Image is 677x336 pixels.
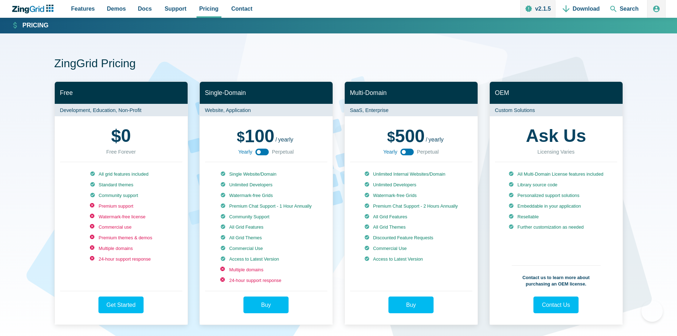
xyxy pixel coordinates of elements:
[12,21,48,30] a: Pricing
[200,82,333,104] h2: Single-Domain
[220,267,312,273] li: Multiple domains
[364,224,458,230] li: All Grid Themes
[138,4,152,14] span: Docs
[387,126,425,146] span: 500
[106,148,136,156] div: Free Forever
[526,127,586,145] strong: Ask Us
[199,4,219,14] span: Pricing
[364,192,458,199] li: Watermark-free Grids
[90,235,152,241] li: Premium themes & demos
[345,104,478,116] p: SaaS, Enterprise
[220,192,312,199] li: Watermark-free Grids
[111,127,131,145] strong: 0
[533,297,579,313] a: Contact Us
[278,137,294,143] span: yearly
[55,104,188,116] p: Development, Education, Non-Profit
[364,245,458,252] li: Commercial Use
[90,171,152,177] li: All grid features included
[383,148,397,156] span: Yearly
[364,214,458,220] li: All Grid Features
[90,224,152,230] li: Commercial use
[509,171,603,177] li: All Multi-Domain License features included
[237,126,274,146] span: 100
[220,171,312,177] li: Single Website/Domain
[509,182,603,188] li: Library source code
[220,277,312,284] li: 24-hour support response
[509,214,603,220] li: Resellable
[220,235,312,241] li: All Grid Themes
[272,148,294,156] span: Perpetual
[509,192,603,199] li: Personalized support solutions
[220,214,312,220] li: Community Support
[22,22,48,29] strong: Pricing
[107,4,126,14] span: Demos
[509,203,603,209] li: Embeddable in your application
[238,148,252,156] span: Yearly
[90,214,152,220] li: Watermark-free license
[512,265,601,287] p: Contact us to learn more about purchasing an OEM license.
[537,148,575,156] div: Licensing Varies
[54,56,623,72] h1: ZingGrid Pricing
[220,256,312,262] li: Access to Latest Version
[641,300,663,322] iframe: Toggle Customer Support
[220,224,312,230] li: All Grid Features
[200,104,333,116] p: Website, Application
[90,245,152,252] li: Multiple domains
[90,182,152,188] li: Standard themes
[220,203,312,209] li: Premium Chat Support - 1 Hour Annually
[364,203,458,209] li: Premium Chat Support - 2 Hours Annually
[90,192,152,199] li: Community support
[275,137,277,143] span: /
[220,245,312,252] li: Commercial Use
[364,171,458,177] li: Unlimited Internal Websites/Domain
[509,224,603,230] li: Further customization as needed
[71,4,95,14] span: Features
[345,82,478,104] h2: Multi-Domain
[111,127,121,145] span: $
[364,182,458,188] li: Unlimited Developers
[165,4,186,14] span: Support
[429,137,444,143] span: yearly
[90,256,152,262] li: 24-hour support response
[55,82,188,104] h2: Free
[90,203,152,209] li: Premium support
[11,5,57,14] a: ZingChart Logo. Click to return to the homepage
[220,182,312,188] li: Unlimited Developers
[388,297,434,313] a: Buy
[243,297,289,313] a: Buy
[231,4,253,14] span: Contact
[364,256,458,262] li: Access to Latest Version
[417,148,439,156] span: Perpetual
[426,137,427,143] span: /
[98,297,144,313] a: Get Started
[490,104,623,116] p: Custom Solutions
[490,82,623,104] h2: OEM
[364,235,458,241] li: Discounted Feature Requests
